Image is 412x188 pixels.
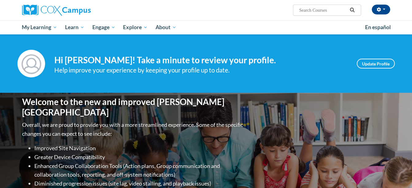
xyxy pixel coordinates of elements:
[88,20,119,34] a: Engage
[54,55,348,65] h4: Hi [PERSON_NAME]! Take a minute to review your profile.
[34,179,245,188] li: Diminished progression issues (site lag, video stalling, and playback issues)
[22,24,57,31] span: My Learning
[156,24,176,31] span: About
[348,6,357,14] button: Search
[22,5,139,16] a: Cox Campus
[298,6,348,14] input: Search Courses
[22,97,245,117] h1: Welcome to the new and improved [PERSON_NAME][GEOGRAPHIC_DATA]
[65,24,84,31] span: Learn
[92,24,115,31] span: Engage
[34,153,245,162] li: Greater Device Compatibility
[54,65,348,75] div: Help improve your experience by keeping your profile up to date.
[365,24,391,30] span: En español
[152,20,180,34] a: About
[34,144,245,153] li: Improved Site Navigation
[119,20,152,34] a: Explore
[361,21,395,34] a: En español
[22,5,91,16] img: Cox Campus
[34,162,245,179] li: Enhanced Group Collaboration Tools (Action plans, Group communication and collaboration tools, re...
[123,24,148,31] span: Explore
[17,50,45,77] img: Profile Image
[22,120,245,138] p: Overall, we are proud to provide you with a more streamlined experience. Some of the specific cha...
[372,5,390,14] button: Account Settings
[18,20,61,34] a: My Learning
[61,20,88,34] a: Learn
[357,59,395,69] a: Update Profile
[13,20,399,34] div: Main menu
